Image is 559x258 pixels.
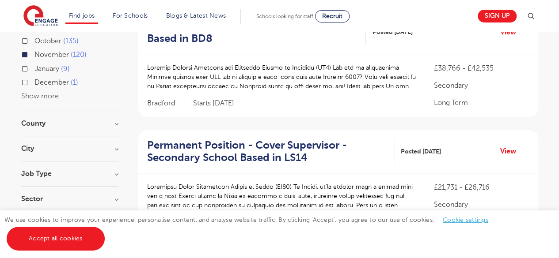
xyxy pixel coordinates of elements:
input: January 9 [34,65,40,71]
p: £38,766 - £42,535 [434,63,529,74]
a: Cookie settings [443,217,488,223]
a: Blogs & Latest News [166,12,226,19]
span: November [34,51,69,59]
h3: County [21,120,118,127]
input: November 120 [34,51,40,56]
p: Secondary [434,80,529,91]
h2: Permanent Position - Cover Supervisor - Secondary School Based in LS14 [147,139,387,165]
span: 120 [71,51,87,59]
h3: City [21,145,118,152]
img: Engage Education [23,5,58,27]
input: October 135 [34,37,40,43]
h3: Job Type [21,170,118,177]
a: Sign up [478,10,517,22]
a: For Schools [113,12,148,19]
p: Loremipsu Dolor Sitametcon Adipis el Seddo (EI80) Te Incidi, ut’la etdolor magn a enimad mini ven... [147,182,416,210]
a: Recruit [315,10,350,22]
span: Posted [DATE] [401,147,441,156]
p: £21,731 - £26,716 [434,182,529,193]
span: Recruit [322,13,342,19]
span: Bradford [147,99,184,108]
a: View [500,146,523,157]
span: October [34,37,61,45]
span: 1 [71,79,78,86]
p: Secondary [434,199,529,210]
a: Accept all cookies [7,227,105,251]
h3: Sector [21,195,118,202]
span: 135 [63,37,79,45]
a: Permanent Position - Cover Supervisor - Secondary School Based in LS14 [147,139,394,165]
span: December [34,79,69,86]
span: 9 [61,65,70,73]
span: January [34,65,59,73]
input: December 1 [34,79,40,84]
p: Starts [DATE] [193,99,234,108]
p: Loremip Dolorsi Ametcons adi Elitseddo Eiusmo te Incididu (UT4) Lab etd ma aliquaenima Minimve qu... [147,63,416,91]
span: We use cookies to improve your experience, personalise content, and analyse website traffic. By c... [4,217,497,242]
span: Schools looking for staff [256,13,313,19]
a: Find jobs [69,12,95,19]
p: Long Term [434,97,529,108]
button: Show more [21,92,59,100]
